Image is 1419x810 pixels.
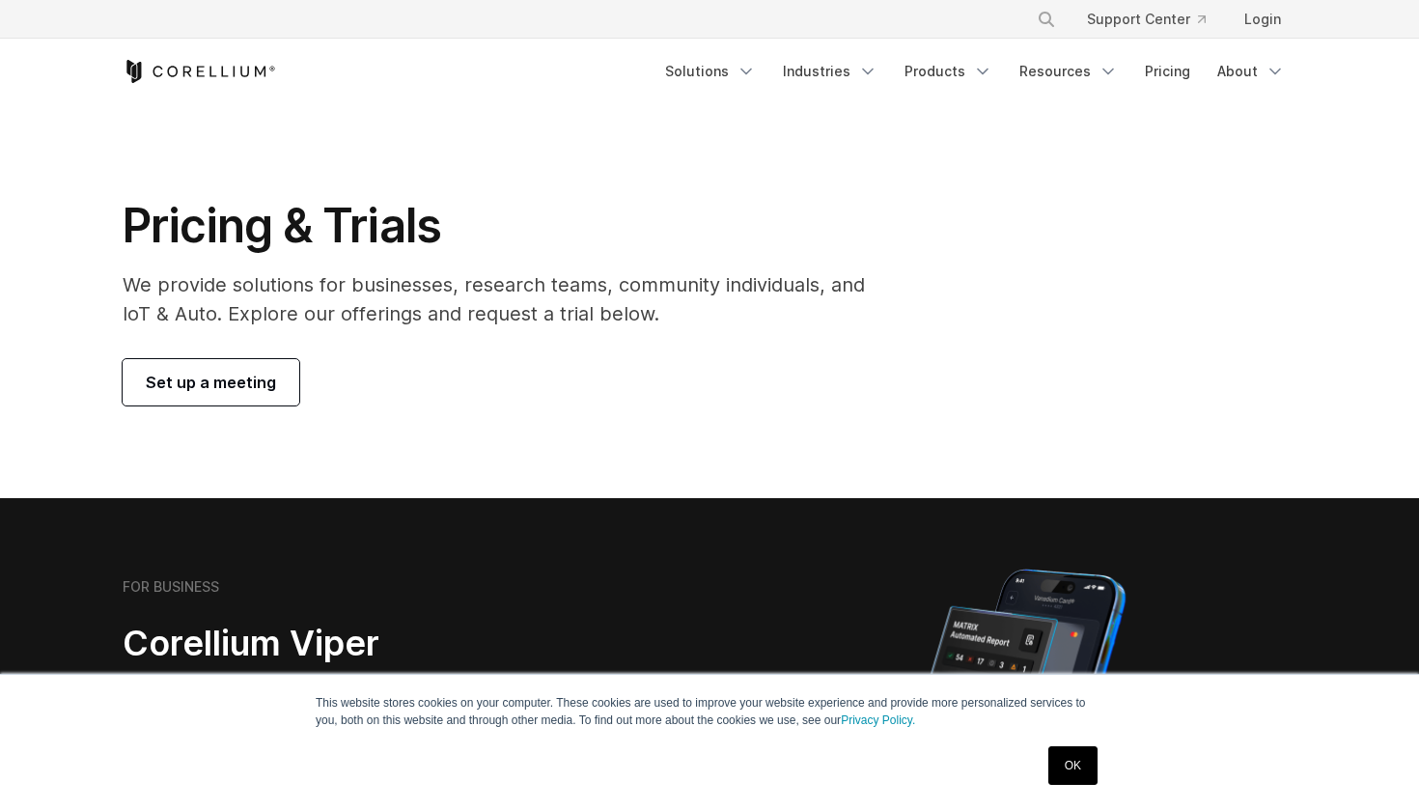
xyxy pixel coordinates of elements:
[893,54,1004,89] a: Products
[771,54,889,89] a: Industries
[841,713,915,727] a: Privacy Policy.
[1029,2,1064,37] button: Search
[1071,2,1221,37] a: Support Center
[123,197,892,255] h1: Pricing & Trials
[1206,54,1296,89] a: About
[1133,54,1202,89] a: Pricing
[1048,746,1098,785] a: OK
[654,54,1296,89] div: Navigation Menu
[123,359,299,405] a: Set up a meeting
[146,371,276,394] span: Set up a meeting
[123,60,276,83] a: Corellium Home
[1008,54,1129,89] a: Resources
[123,270,892,328] p: We provide solutions for businesses, research teams, community individuals, and IoT & Auto. Explo...
[123,578,219,596] h6: FOR BUSINESS
[1014,2,1296,37] div: Navigation Menu
[654,54,767,89] a: Solutions
[316,694,1103,729] p: This website stores cookies on your computer. These cookies are used to improve your website expe...
[123,622,617,665] h2: Corellium Viper
[1229,2,1296,37] a: Login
